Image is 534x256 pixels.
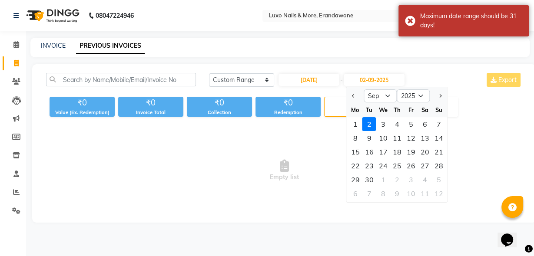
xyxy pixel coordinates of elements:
[432,131,446,145] div: 14
[390,145,404,159] div: Thursday, September 18, 2025
[362,103,376,117] div: Tu
[418,131,432,145] div: 13
[404,145,418,159] div: Friday, September 19, 2025
[404,173,418,187] div: Friday, October 3, 2025
[362,131,376,145] div: Tuesday, September 9, 2025
[50,109,115,116] div: Value (Ex. Redemption)
[376,187,390,200] div: Wednesday, October 8, 2025
[362,159,376,173] div: 23
[325,109,389,117] div: Bills
[404,145,418,159] div: 19
[418,145,432,159] div: 20
[432,159,446,173] div: Sunday, September 28, 2025
[348,117,362,131] div: Monday, September 1, 2025
[404,187,418,200] div: 10
[376,159,390,173] div: Wednesday, September 24, 2025
[76,38,145,54] a: PREVIOUS INVOICES
[404,173,418,187] div: 3
[390,173,404,187] div: Thursday, October 2, 2025
[390,187,404,200] div: Thursday, October 9, 2025
[404,187,418,200] div: Friday, October 10, 2025
[350,89,358,103] button: Previous month
[418,117,432,131] div: Saturday, September 6, 2025
[255,109,321,116] div: Redemption
[362,173,376,187] div: 30
[348,159,362,173] div: Monday, September 22, 2025
[432,173,446,187] div: 5
[432,131,446,145] div: Sunday, September 14, 2025
[418,187,432,200] div: 11
[340,75,343,85] span: -
[418,145,432,159] div: Saturday, September 20, 2025
[432,103,446,117] div: Su
[348,187,362,200] div: Monday, October 6, 2025
[376,173,390,187] div: Wednesday, October 1, 2025
[418,187,432,200] div: Saturday, October 11, 2025
[362,159,376,173] div: Tuesday, September 23, 2025
[46,73,196,86] input: Search by Name/Mobile/Email/Invoice No
[390,159,404,173] div: 25
[376,103,390,117] div: We
[432,173,446,187] div: Sunday, October 5, 2025
[432,187,446,200] div: 12
[344,74,405,86] input: End Date
[390,173,404,187] div: 2
[118,109,183,116] div: Invoice Total
[376,117,390,131] div: 3
[362,117,376,131] div: Tuesday, September 2, 2025
[348,145,362,159] div: Monday, September 15, 2025
[348,173,362,187] div: 29
[404,103,418,117] div: Fr
[432,145,446,159] div: 21
[432,117,446,131] div: 7
[118,97,183,109] div: ₹0
[362,173,376,187] div: Tuesday, September 30, 2025
[390,145,404,159] div: 18
[390,117,404,131] div: Thursday, September 4, 2025
[364,89,397,102] select: Select month
[187,97,252,109] div: ₹0
[418,117,432,131] div: 6
[22,3,82,28] img: logo
[418,159,432,173] div: Saturday, September 27, 2025
[420,12,522,30] div: Maximum date range should be 31 days!
[46,127,522,214] span: Empty list
[362,187,376,200] div: 7
[418,173,432,187] div: 4
[348,117,362,131] div: 1
[348,187,362,200] div: 6
[376,159,390,173] div: 24
[404,131,418,145] div: 12
[376,145,390,159] div: Wednesday, September 17, 2025
[390,117,404,131] div: 4
[362,145,376,159] div: Tuesday, September 16, 2025
[279,74,339,86] input: Start Date
[432,117,446,131] div: Sunday, September 7, 2025
[325,97,389,109] div: 0
[404,159,418,173] div: Friday, September 26, 2025
[348,173,362,187] div: Monday, September 29, 2025
[376,145,390,159] div: 17
[404,117,418,131] div: 5
[418,159,432,173] div: 27
[432,159,446,173] div: 28
[418,173,432,187] div: Saturday, October 4, 2025
[432,187,446,200] div: Sunday, October 12, 2025
[390,187,404,200] div: 9
[187,109,252,116] div: Collection
[390,131,404,145] div: Thursday, September 11, 2025
[432,145,446,159] div: Sunday, September 21, 2025
[362,131,376,145] div: 9
[41,42,66,49] a: INVOICE
[390,131,404,145] div: 11
[390,159,404,173] div: Thursday, September 25, 2025
[376,131,390,145] div: Wednesday, September 10, 2025
[498,221,525,247] iframe: chat widget
[390,103,404,117] div: Th
[376,173,390,187] div: 1
[397,89,430,102] select: Select year
[96,3,134,28] b: 08047224946
[348,131,362,145] div: 8
[348,145,362,159] div: 15
[376,117,390,131] div: Wednesday, September 3, 2025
